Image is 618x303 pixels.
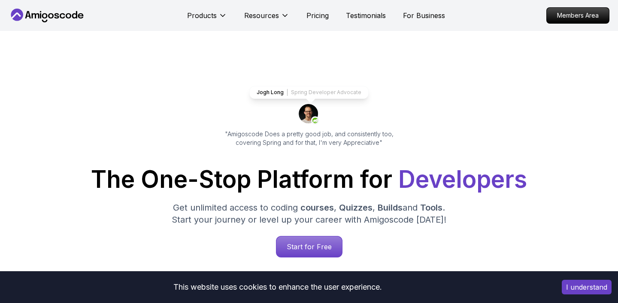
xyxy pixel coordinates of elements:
span: Developers [398,165,527,193]
p: Members Area [547,8,609,23]
button: Accept cookies [562,280,612,294]
button: Resources [244,10,289,28]
p: Start for Free [276,236,342,257]
p: Spring Developer Advocate [291,89,361,96]
img: josh long [299,104,319,125]
p: Resources [244,10,279,21]
p: Get unlimited access to coding , , and . Start your journey or level up your career with Amigosco... [165,202,453,226]
a: Testimonials [346,10,386,21]
span: Tools [420,202,442,213]
span: courses [300,202,334,213]
p: Products [187,10,217,21]
span: Quizzes [339,202,373,213]
a: Start for Free [276,236,342,257]
a: Pricing [306,10,329,21]
p: Jogh Long [257,89,284,96]
p: "Amigoscode Does a pretty good job, and consistently too, covering Spring and for that, I'm very ... [213,130,405,147]
a: For Business [403,10,445,21]
h1: The One-Stop Platform for [15,168,603,191]
button: Products [187,10,227,28]
div: This website uses cookies to enhance the user experience. [6,278,549,297]
span: Builds [378,202,403,213]
a: Members Area [546,7,609,24]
